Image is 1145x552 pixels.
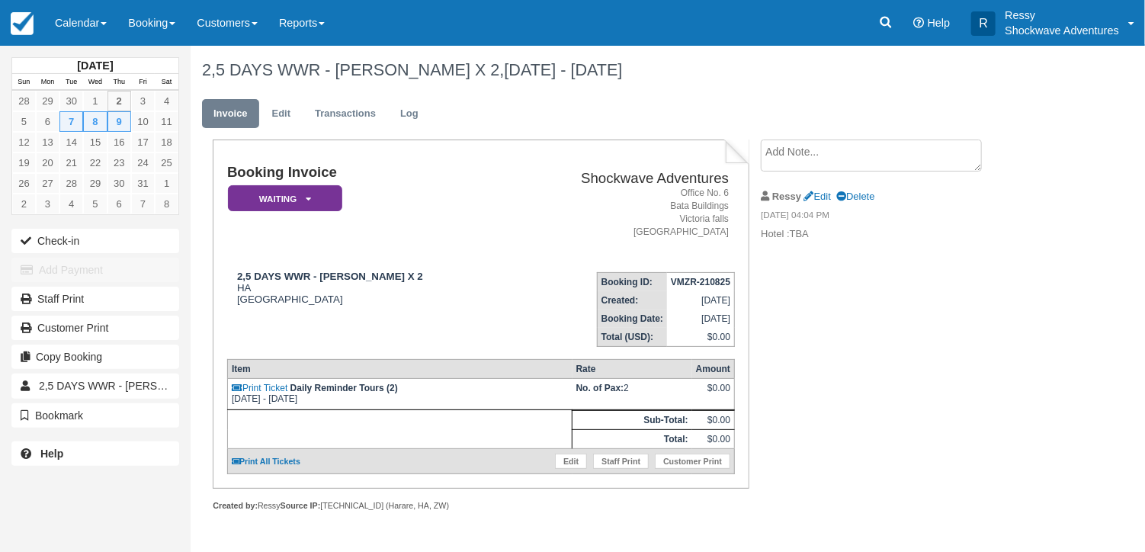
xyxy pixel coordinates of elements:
span: Help [928,17,951,29]
i: Help [914,18,925,28]
td: $0.00 [692,411,735,430]
th: Mon [36,74,59,91]
a: 30 [107,173,131,194]
a: Edit [555,454,587,469]
button: Add Payment [11,258,179,282]
th: Total: [572,430,692,449]
th: Booking ID: [597,273,667,292]
span: 2,5 DAYS WWR - [PERSON_NAME] X 2 [39,380,232,392]
th: Sub-Total: [572,411,692,430]
strong: No. of Pax [576,383,624,393]
div: $0.00 [696,383,730,406]
strong: VMZR-210825 [671,277,730,287]
p: Ressy [1005,8,1119,23]
b: Help [40,448,63,460]
th: Sat [155,74,178,91]
a: 21 [59,152,83,173]
th: Booking Date: [597,310,667,328]
a: 3 [36,194,59,214]
a: 24 [131,152,155,173]
a: 1 [83,91,107,111]
th: Created: [597,291,667,310]
a: 17 [131,132,155,152]
th: Amount [692,360,735,379]
a: 12 [12,132,36,152]
h2: Shockwave Adventures [513,171,730,187]
a: 3 [131,91,155,111]
a: Delete [836,191,874,202]
th: Item [227,360,572,379]
td: $0.00 [692,430,735,449]
em: [DATE] 04:04 PM [761,209,1018,226]
p: Hotel :TBA [761,227,1018,242]
a: 28 [59,173,83,194]
strong: Created by: [213,501,258,510]
a: Print Ticket [232,383,287,393]
a: 15 [83,132,107,152]
a: 20 [36,152,59,173]
a: Invoice [202,99,259,129]
a: Help [11,441,179,466]
button: Bookmark [11,403,179,428]
a: 2 [12,194,36,214]
strong: [DATE] [77,59,113,72]
a: Customer Print [655,454,730,469]
a: 26 [12,173,36,194]
a: 27 [36,173,59,194]
button: Check-in [11,229,179,253]
a: 31 [131,173,155,194]
div: Ressy [TECHNICAL_ID] (Harare, HA, ZW) [213,500,749,512]
span: [DATE] - [DATE] [504,60,622,79]
h1: Booking Invoice [227,165,507,181]
th: Thu [107,74,131,91]
a: 11 [155,111,178,132]
a: Transactions [303,99,387,129]
p: Shockwave Adventures [1005,23,1119,38]
a: Print All Tickets [232,457,300,466]
a: 7 [131,194,155,214]
h1: 2,5 DAYS WWR - [PERSON_NAME] X 2, [202,61,1038,79]
td: [DATE] - [DATE] [227,379,572,410]
a: 2 [107,91,131,111]
a: 25 [155,152,178,173]
a: 6 [36,111,59,132]
a: 23 [107,152,131,173]
a: 14 [59,132,83,152]
a: 5 [83,194,107,214]
em: Waiting [228,185,342,212]
a: 29 [36,91,59,111]
a: 19 [12,152,36,173]
th: Fri [131,74,155,91]
a: Staff Print [593,454,649,469]
address: Office No. 6 Bata Buildings Victoria falls [GEOGRAPHIC_DATA] [513,187,730,239]
button: Copy Booking [11,345,179,369]
a: 4 [155,91,178,111]
img: checkfront-main-nav-mini-logo.png [11,12,34,35]
a: Staff Print [11,287,179,311]
a: 8 [83,111,107,132]
div: HA [GEOGRAPHIC_DATA] [227,271,507,305]
th: Rate [572,360,692,379]
a: 2,5 DAYS WWR - [PERSON_NAME] X 2 [11,374,179,398]
a: Customer Print [11,316,179,340]
a: 22 [83,152,107,173]
a: 5 [12,111,36,132]
a: Waiting [227,185,337,213]
strong: Daily Reminder Tours (2) [290,383,398,393]
td: $0.00 [667,328,735,347]
a: 9 [107,111,131,132]
a: 13 [36,132,59,152]
a: Edit [804,191,831,202]
th: Wed [83,74,107,91]
td: 2 [572,379,692,410]
strong: 2,5 DAYS WWR - [PERSON_NAME] X 2 [237,271,423,282]
a: 8 [155,194,178,214]
a: 7 [59,111,83,132]
td: [DATE] [667,310,735,328]
a: 28 [12,91,36,111]
th: Total (USD): [597,328,667,347]
th: Tue [59,74,83,91]
a: 29 [83,173,107,194]
a: Edit [261,99,302,129]
a: 16 [107,132,131,152]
